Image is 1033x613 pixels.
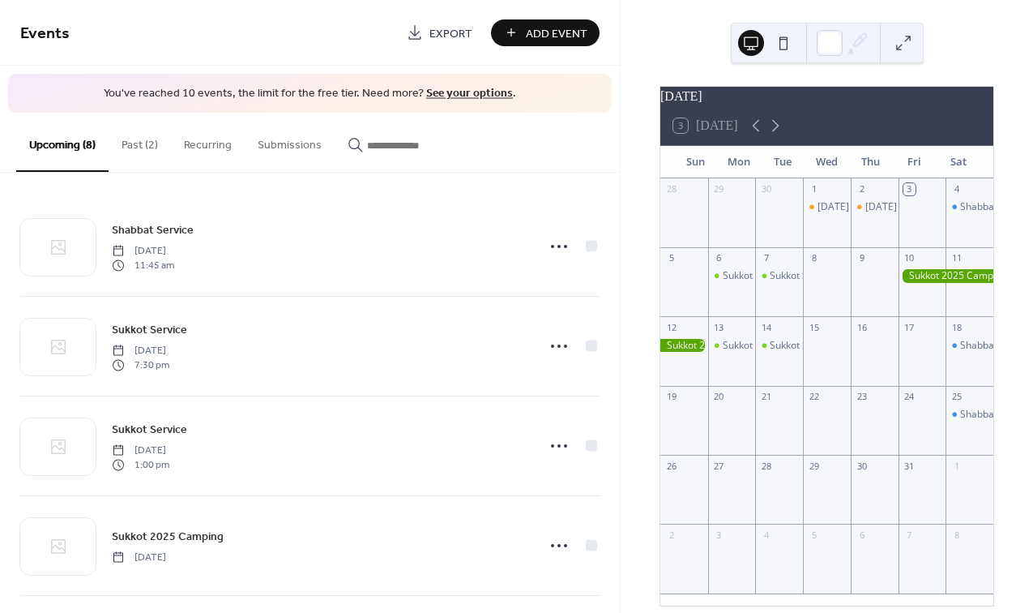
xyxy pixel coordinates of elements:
div: Sukkot 2025 Camping [660,339,708,353]
div: Sukkot Service [723,269,788,283]
div: 2 [856,183,868,195]
div: Sukkot Service [708,269,756,283]
div: Fri [893,146,937,178]
span: Events [20,18,70,49]
div: 13 [713,321,725,333]
div: 16 [856,321,868,333]
div: 26 [665,460,677,472]
div: Sukkot Service [755,269,803,283]
div: 30 [856,460,868,472]
div: Tue [761,146,805,178]
div: 24 [903,391,916,403]
div: 5 [808,529,820,541]
div: Shabbat Service [960,200,1033,214]
div: Shabbat Service [945,339,993,353]
div: Shabbat Service [945,408,993,422]
div: 29 [713,183,725,195]
div: 25 [950,391,963,403]
button: Past (2) [109,113,171,170]
div: 10 [903,252,916,264]
div: 5 [665,252,677,264]
div: 23 [856,391,868,403]
span: You've reached 10 events, the limit for the free tier. Need more? . [24,86,595,102]
div: 8 [808,252,820,264]
div: 12 [665,321,677,333]
div: 6 [856,529,868,541]
div: 28 [760,460,772,472]
span: 11:45 am [112,259,174,273]
div: [DATE] [660,87,993,106]
div: 7 [903,529,916,541]
div: 7 [760,252,772,264]
div: 9 [856,252,868,264]
div: Thu [849,146,893,178]
div: 2 [665,529,677,541]
a: Shabbat Service [112,221,194,239]
span: 7:30 pm [112,358,169,373]
div: 17 [903,321,916,333]
div: 29 [808,460,820,472]
span: Sukkot 2025 Camping [112,528,224,545]
div: Shabbat Service [945,200,993,214]
button: Submissions [245,113,335,170]
div: 8 [950,529,963,541]
span: [DATE] [112,443,169,457]
span: [DATE] [112,550,166,564]
div: Yom Kippur [851,200,899,214]
div: 27 [713,460,725,472]
span: [DATE] [112,243,174,258]
button: Recurring [171,113,245,170]
span: [DATE] [112,343,169,358]
span: 1:00 pm [112,458,169,473]
div: [DATE] [817,200,849,214]
div: 14 [760,321,772,333]
button: Upcoming (8) [16,113,109,172]
div: Shabbat Service [960,339,1033,353]
div: 31 [903,460,916,472]
a: Export [395,19,484,46]
a: See your options [426,83,513,105]
div: 11 [950,252,963,264]
div: Sukkot Service [770,269,835,283]
div: 18 [950,321,963,333]
div: 3 [713,529,725,541]
div: Wed [805,146,848,178]
a: Sukkot Service [112,320,187,339]
div: 15 [808,321,820,333]
div: Shabbat Service [960,408,1033,422]
div: 30 [760,183,772,195]
div: Sun [673,146,717,178]
div: Sukkot Service [770,339,835,353]
div: Mon [717,146,761,178]
div: 20 [713,391,725,403]
div: 4 [760,529,772,541]
div: 21 [760,391,772,403]
div: Sukkot Service [708,339,756,353]
div: 1 [950,460,963,472]
div: Sukkot 2025 Camping [899,269,993,283]
div: 1 [808,183,820,195]
a: Sukkot 2025 Camping [112,527,224,546]
div: Yom Kippur [803,200,851,214]
span: Export [429,25,472,42]
div: Sukkot Service [755,339,803,353]
div: Sukkot Service [723,339,788,353]
div: [DATE] [865,200,897,214]
span: Sukkot Service [112,321,187,338]
div: 22 [808,391,820,403]
div: 6 [713,252,725,264]
a: Sukkot Service [112,420,187,439]
span: Shabbat Service [112,221,194,238]
span: Sukkot Service [112,421,187,438]
div: 4 [950,183,963,195]
div: 28 [665,183,677,195]
div: Sat [937,146,980,178]
div: 19 [665,391,677,403]
div: 3 [903,183,916,195]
